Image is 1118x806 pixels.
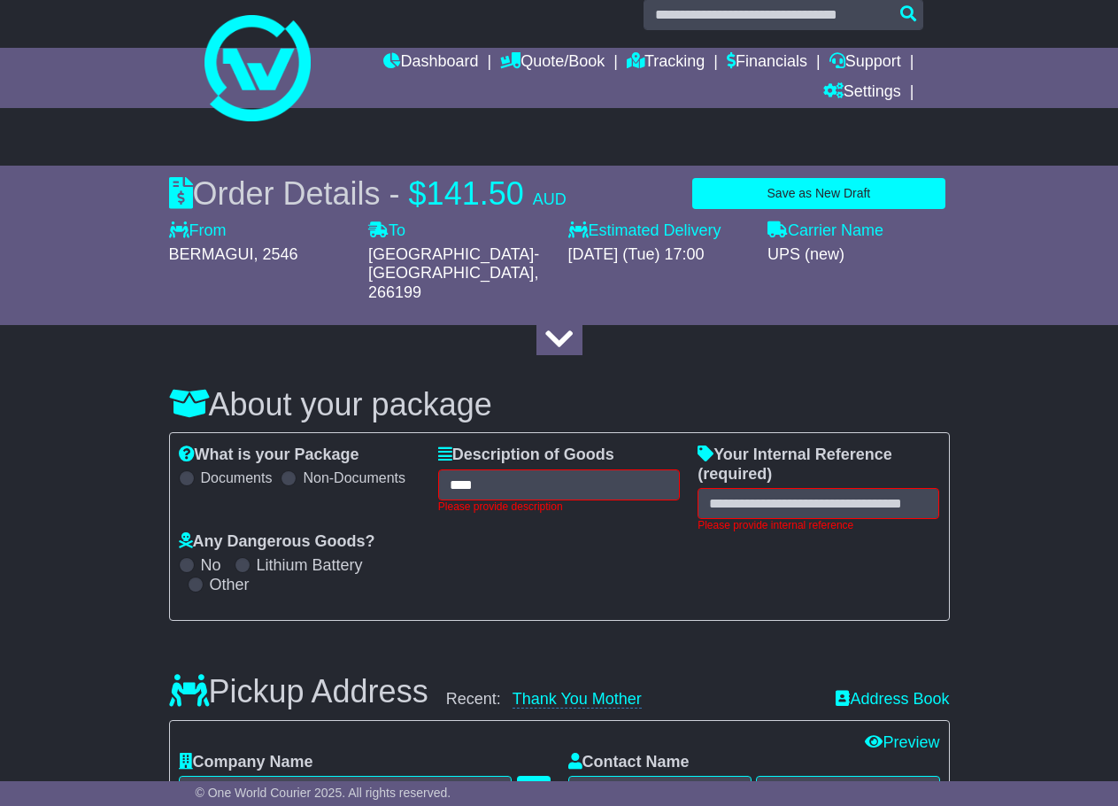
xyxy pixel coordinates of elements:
span: $ [409,175,427,212]
label: Your Internal Reference (required) [698,446,939,484]
span: , 266199 [368,264,538,301]
a: Address Book [836,690,949,709]
label: From [169,221,227,241]
h3: Pickup Address [169,674,428,709]
a: Thank You Mother [513,690,642,709]
a: Dashboard [383,48,478,78]
div: Recent: [446,690,819,709]
button: Save as New Draft [692,178,945,209]
label: Lithium Battery [257,556,363,576]
label: Non-Documents [303,469,405,486]
span: BERMAGUI [169,245,254,263]
label: Other [210,576,250,595]
div: Please provide internal reference [698,519,939,531]
h3: About your package [169,387,950,422]
label: To [368,221,405,241]
a: Support [829,48,901,78]
label: No [201,556,221,576]
label: What is your Package [179,446,359,465]
div: [DATE] (Tue) 17:00 [568,245,751,265]
label: Documents [201,469,273,486]
a: Financials [727,48,807,78]
span: AUD [533,190,567,208]
div: Please provide description [438,500,680,513]
label: Contact Name [568,753,690,772]
span: [GEOGRAPHIC_DATA]-[GEOGRAPHIC_DATA] [368,245,539,283]
div: Order Details - [169,174,567,213]
span: 141.50 [427,175,524,212]
span: © One World Courier 2025. All rights reserved. [196,786,451,800]
a: Settings [823,78,901,108]
a: Quote/Book [500,48,605,78]
a: Preview [865,733,939,751]
label: Carrier Name [767,221,883,241]
span: , 2546 [254,245,298,263]
label: Any Dangerous Goods? [179,532,375,552]
label: Company Name [179,753,313,772]
a: Tracking [627,48,705,78]
div: UPS (new) [767,245,950,265]
label: Description of Goods [438,446,614,465]
label: Estimated Delivery [568,221,751,241]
